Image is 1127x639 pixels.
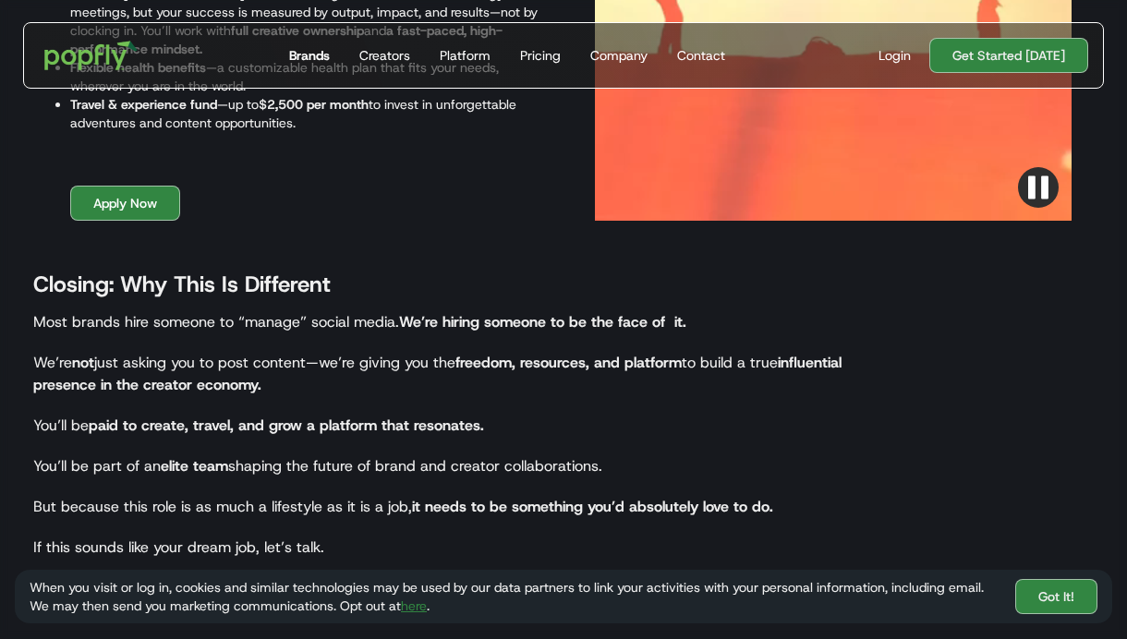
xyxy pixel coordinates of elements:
[677,46,725,65] div: Contact
[590,46,648,65] div: Company
[33,352,902,396] p: We’re just asking you to post content—we’re giving you the to build a true
[440,46,491,65] div: Platform
[89,416,484,435] strong: paid to create, travel, and grow a platform that resonates.
[70,95,554,132] li: —up to to invest in unforgettable adventures and content opportunities.
[401,597,427,614] a: here
[359,46,410,65] div: Creators
[259,96,369,113] strong: $2,500 per month
[520,46,561,65] div: Pricing
[455,353,682,372] strong: freedom, resources, and platform
[399,312,686,332] strong: We’re hiring someone to be the face of it.
[33,270,331,299] strong: Closing: Why This Is Different
[432,23,498,88] a: Platform
[879,46,911,65] div: Login
[31,28,151,83] a: home
[33,455,902,477] p: You’ll be part of an shaping the future of brand and creator collaborations.
[70,186,180,221] a: Apply Now
[583,23,655,88] a: Company
[670,23,733,88] a: Contact
[33,311,902,333] p: Most brands hire someone to “manage” social media.
[30,578,1000,615] div: When you visit or log in, cookies and similar technologies may be used by our data partners to li...
[412,497,773,516] strong: it needs to be something you’d absolutely love to do.
[871,46,918,65] a: Login
[72,353,94,372] strong: not
[70,96,217,113] strong: Travel & experience fund
[282,23,337,88] a: Brands
[929,38,1088,73] a: Get Started [DATE]
[352,23,418,88] a: Creators
[289,46,330,65] div: Brands
[513,23,568,88] a: Pricing
[33,537,902,559] p: If this sounds like your dream job, let’s talk.
[161,456,228,476] strong: elite team
[1015,579,1097,614] a: Got It!
[33,496,902,518] p: But because this role is as much a lifestyle as it is a job,
[1018,167,1059,208] img: Pause video
[33,415,902,437] p: You’ll be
